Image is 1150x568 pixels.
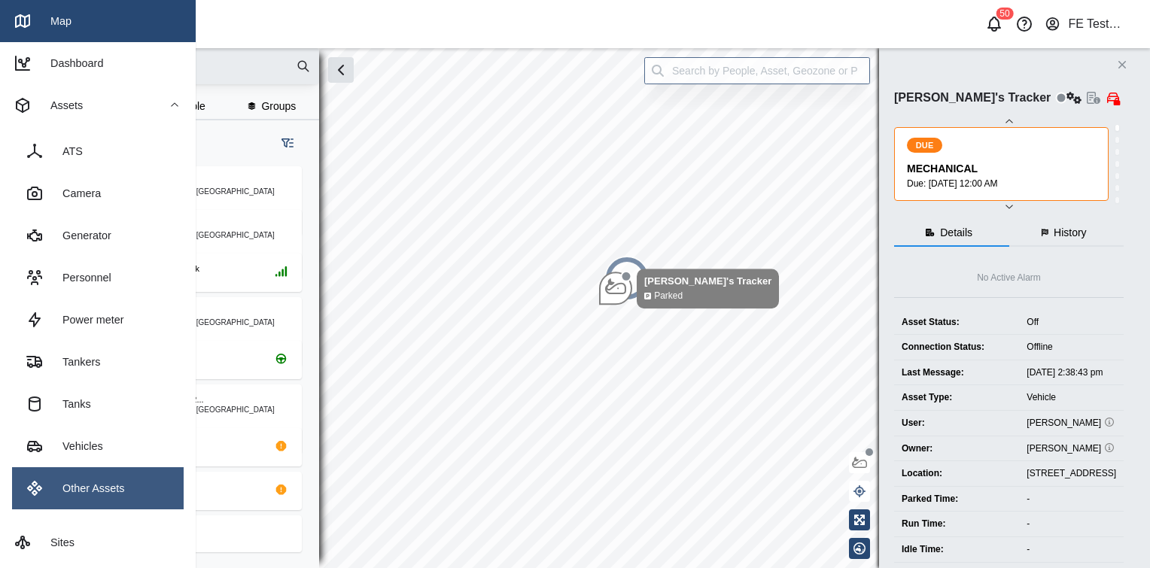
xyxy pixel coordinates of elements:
[902,492,1012,506] div: Parked Time:
[39,55,103,71] div: Dashboard
[916,138,934,152] span: DUE
[1027,492,1116,506] div: -
[12,257,184,299] a: Personnel
[39,534,75,551] div: Sites
[39,97,83,114] div: Assets
[1027,366,1116,380] div: [DATE] 2:38:43 pm
[1027,542,1116,557] div: -
[1027,517,1116,531] div: -
[654,289,683,303] div: Parked
[51,227,111,244] div: Generator
[902,340,1012,354] div: Connection Status:
[1027,466,1116,481] div: [STREET_ADDRESS]
[51,185,101,202] div: Camera
[12,467,184,509] a: Other Assets
[51,480,124,497] div: Other Assets
[48,48,1150,568] canvas: Map
[1044,14,1138,35] button: FE Test Admin
[902,390,1012,405] div: Asset Type:
[114,406,275,414] div: [GEOGRAPHIC_DATA], [GEOGRAPHIC_DATA]
[12,214,184,257] a: Generator
[902,466,1012,481] div: Location:
[902,517,1012,531] div: Run Time:
[39,13,71,29] div: Map
[51,438,103,454] div: Vehicles
[644,274,771,289] div: [PERSON_NAME]'s Tracker
[51,143,83,159] div: ATS
[604,256,650,301] div: Map marker
[114,232,275,239] div: [GEOGRAPHIC_DATA], [GEOGRAPHIC_DATA]
[51,311,124,328] div: Power meter
[977,271,1041,285] div: No Active Alarm
[114,319,275,327] div: [GEOGRAPHIC_DATA], [GEOGRAPHIC_DATA]
[12,299,184,341] a: Power meter
[51,269,111,286] div: Personnel
[907,161,1099,178] div: MECHANICAL
[996,8,1013,20] div: 50
[51,354,100,370] div: Tankers
[12,172,184,214] a: Camera
[12,341,184,383] a: Tankers
[261,101,296,111] span: Groups
[1027,315,1116,330] div: Off
[172,101,205,111] span: People
[12,383,184,425] a: Tanks
[902,442,1012,456] div: Owner:
[902,416,1012,430] div: User:
[902,315,1012,330] div: Asset Status:
[1054,227,1087,238] span: History
[1027,340,1116,354] div: Offline
[902,542,1012,557] div: Idle Time:
[51,396,91,412] div: Tanks
[12,130,184,172] a: ATS
[114,188,275,196] div: [GEOGRAPHIC_DATA], [GEOGRAPHIC_DATA]
[1068,15,1137,34] div: FE Test Admin
[1027,416,1116,430] div: [PERSON_NAME]
[1027,390,1116,405] div: Vehicle
[644,57,870,84] input: Search by People, Asset, Geozone or Place
[599,269,779,308] div: Map marker
[1027,442,1116,456] div: [PERSON_NAME]
[894,89,1051,108] div: [PERSON_NAME]'s Tracker
[12,425,184,467] a: Vehicles
[907,177,1099,191] div: Due: [DATE] 12:00 AM
[902,366,1012,380] div: Last Message:
[940,227,972,238] span: Details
